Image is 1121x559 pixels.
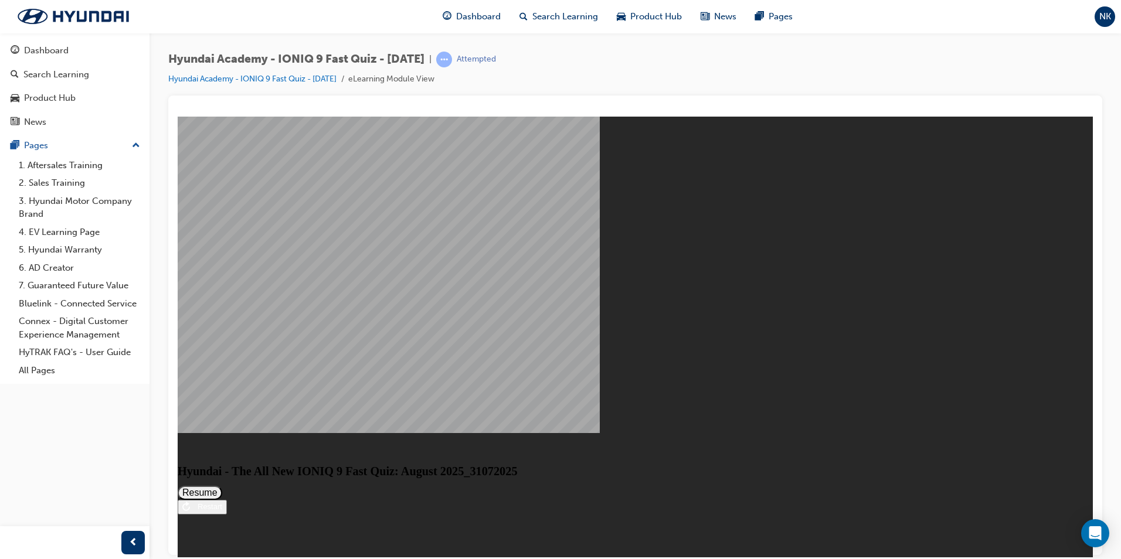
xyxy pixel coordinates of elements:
[1099,10,1111,23] span: NK
[14,259,145,277] a: 6. AD Creator
[755,9,764,24] span: pages-icon
[5,135,145,156] button: Pages
[429,53,432,66] span: |
[457,54,496,65] div: Attempted
[5,40,145,62] a: Dashboard
[11,117,19,128] span: news-icon
[11,93,19,104] span: car-icon
[132,138,140,154] span: up-icon
[769,10,793,23] span: Pages
[24,91,76,105] div: Product Hub
[11,70,19,80] span: search-icon
[24,115,46,129] div: News
[456,10,501,23] span: Dashboard
[14,192,145,223] a: 3. Hyundai Motor Company Brand
[617,9,626,24] span: car-icon
[510,5,607,29] a: search-iconSearch Learning
[14,312,145,343] a: Connex - Digital Customer Experience Management
[168,74,337,84] a: Hyundai Academy - IONIQ 9 Fast Quiz - [DATE]
[14,223,145,241] a: 4. EV Learning Page
[24,44,69,57] div: Dashboard
[433,5,510,29] a: guage-iconDashboard
[129,536,138,550] span: prev-icon
[23,68,89,81] div: Search Learning
[14,241,145,259] a: 5. Hyundai Warranty
[5,38,145,135] button: DashboardSearch LearningProduct HubNews
[630,10,682,23] span: Product Hub
[14,277,145,295] a: 7. Guaranteed Future Value
[746,5,802,29] a: pages-iconPages
[519,9,528,24] span: search-icon
[714,10,736,23] span: News
[348,73,434,86] li: eLearning Module View
[443,9,451,24] span: guage-icon
[11,141,19,151] span: pages-icon
[14,295,145,313] a: Bluelink - Connected Service
[14,362,145,380] a: All Pages
[5,111,145,133] a: News
[1095,6,1115,27] button: NK
[1081,519,1109,547] div: Open Intercom Messenger
[701,9,709,24] span: news-icon
[168,53,424,66] span: Hyundai Academy - IONIQ 9 Fast Quiz - [DATE]
[436,52,452,67] span: learningRecordVerb_ATTEMPT-icon
[14,343,145,362] a: HyTRAK FAQ's - User Guide
[691,5,746,29] a: news-iconNews
[24,139,48,152] div: Pages
[14,156,145,175] a: 1. Aftersales Training
[607,5,691,29] a: car-iconProduct Hub
[5,64,145,86] a: Search Learning
[532,10,598,23] span: Search Learning
[14,174,145,192] a: 2. Sales Training
[6,4,141,29] img: Trak
[11,46,19,56] span: guage-icon
[5,87,145,109] a: Product Hub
